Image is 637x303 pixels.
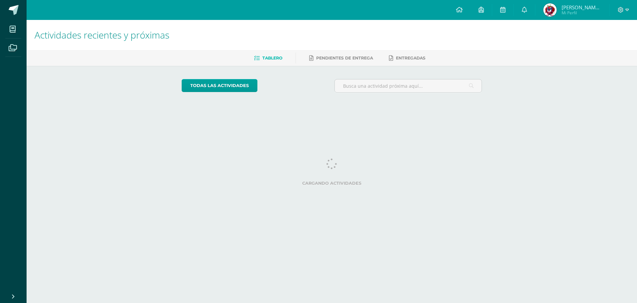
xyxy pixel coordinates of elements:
[182,181,482,186] label: Cargando actividades
[543,3,557,17] img: 845c419f23f6f36a0fa8c9d3b3da8247.png
[35,29,169,41] span: Actividades recientes y próximas
[562,10,601,16] span: Mi Perfil
[262,55,282,60] span: Tablero
[335,79,482,92] input: Busca una actividad próxima aquí...
[396,55,425,60] span: Entregadas
[389,53,425,63] a: Entregadas
[316,55,373,60] span: Pendientes de entrega
[254,53,282,63] a: Tablero
[182,79,257,92] a: todas las Actividades
[309,53,373,63] a: Pendientes de entrega
[562,4,601,11] span: [PERSON_NAME] [PERSON_NAME]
